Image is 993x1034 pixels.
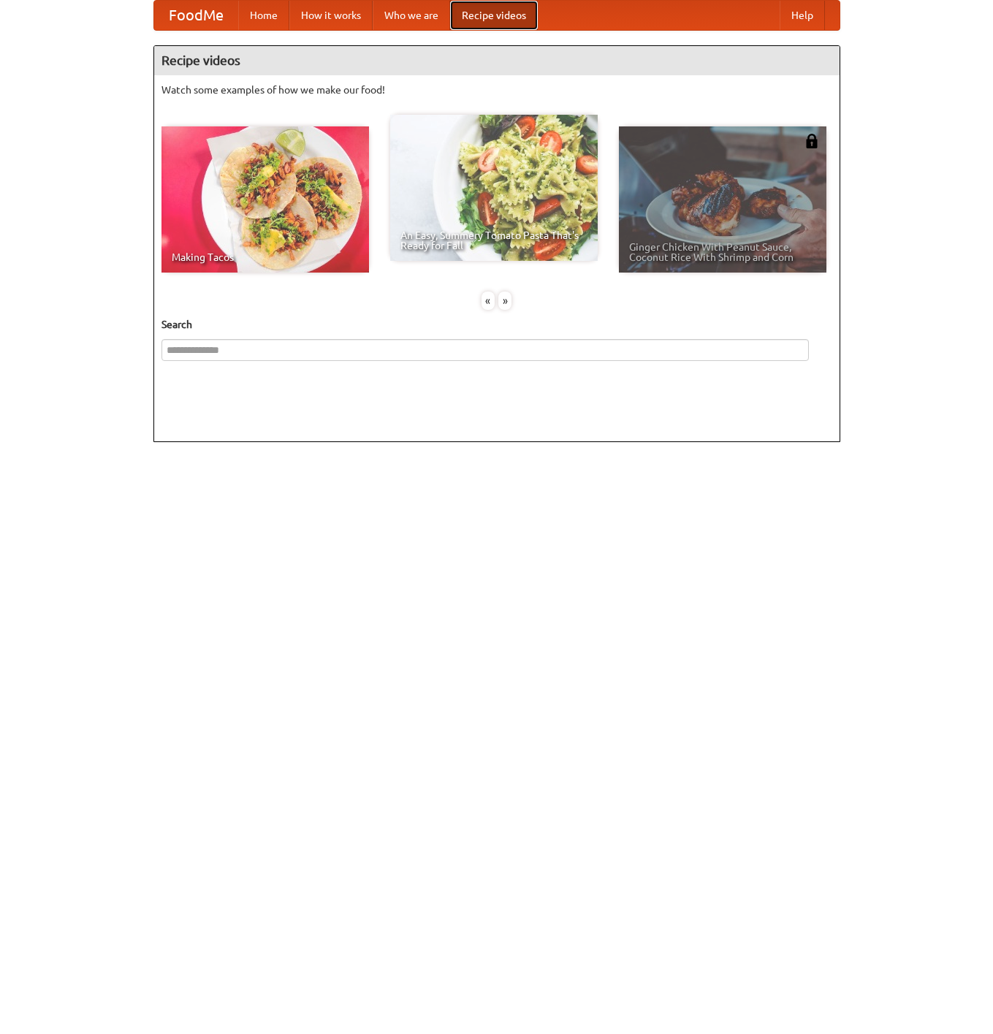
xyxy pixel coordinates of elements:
a: Home [238,1,289,30]
a: An Easy, Summery Tomato Pasta That's Ready for Fall [390,115,598,261]
a: Recipe videos [450,1,538,30]
span: An Easy, Summery Tomato Pasta That's Ready for Fall [400,230,587,251]
div: » [498,292,511,310]
a: How it works [289,1,373,30]
h5: Search [161,317,832,332]
div: « [482,292,495,310]
a: Who we are [373,1,450,30]
a: Making Tacos [161,126,369,273]
p: Watch some examples of how we make our food! [161,83,832,97]
img: 483408.png [804,134,819,148]
span: Making Tacos [172,252,359,262]
a: FoodMe [154,1,238,30]
a: Help [780,1,825,30]
h4: Recipe videos [154,46,840,75]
